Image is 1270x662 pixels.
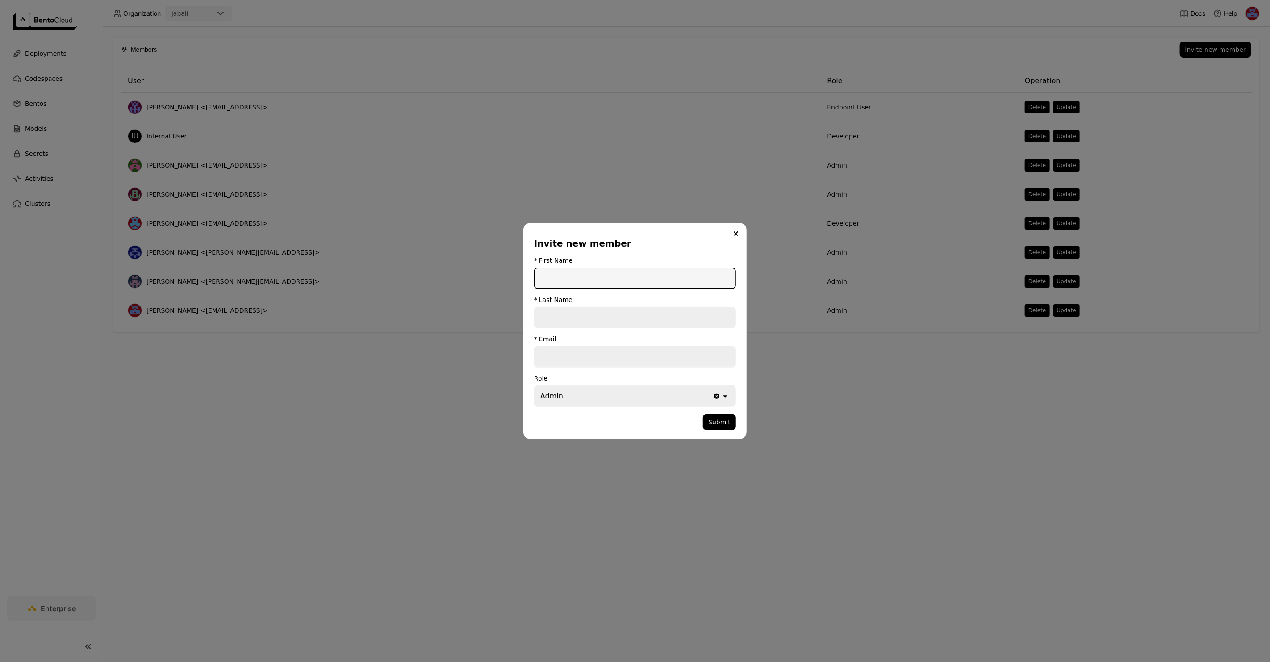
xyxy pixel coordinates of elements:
div: Admin [540,391,563,402]
button: Submit [703,414,736,430]
div: Invite new member [534,237,732,250]
div: Last Name [539,296,572,303]
div: First Name [539,257,572,264]
div: Email [539,335,556,343]
div: dialog [523,223,747,439]
input: Selected Admin. [564,391,565,402]
button: Close [731,228,741,239]
svg: Clear value [713,392,721,400]
svg: open [721,392,730,401]
div: Role [534,375,736,382]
